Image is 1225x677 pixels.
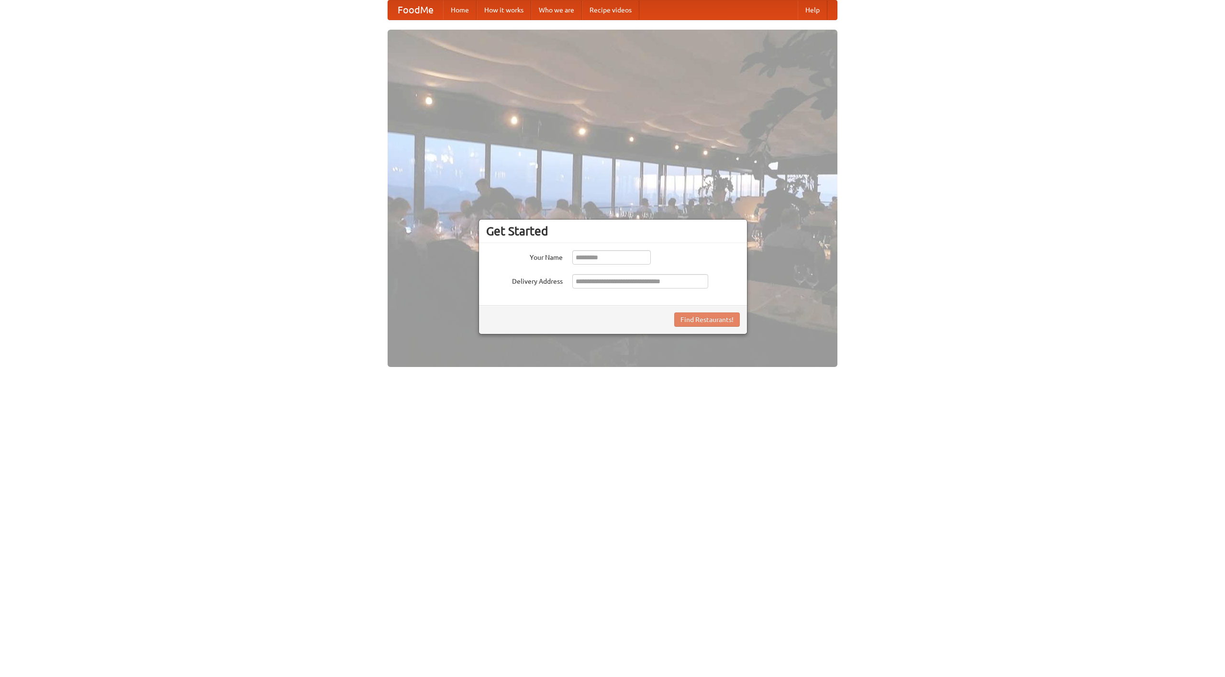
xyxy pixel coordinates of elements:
label: Your Name [486,250,563,262]
a: Who we are [531,0,582,20]
a: How it works [477,0,531,20]
button: Find Restaurants! [674,312,740,327]
h3: Get Started [486,224,740,238]
a: Home [443,0,477,20]
a: FoodMe [388,0,443,20]
label: Delivery Address [486,274,563,286]
a: Help [798,0,827,20]
a: Recipe videos [582,0,639,20]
